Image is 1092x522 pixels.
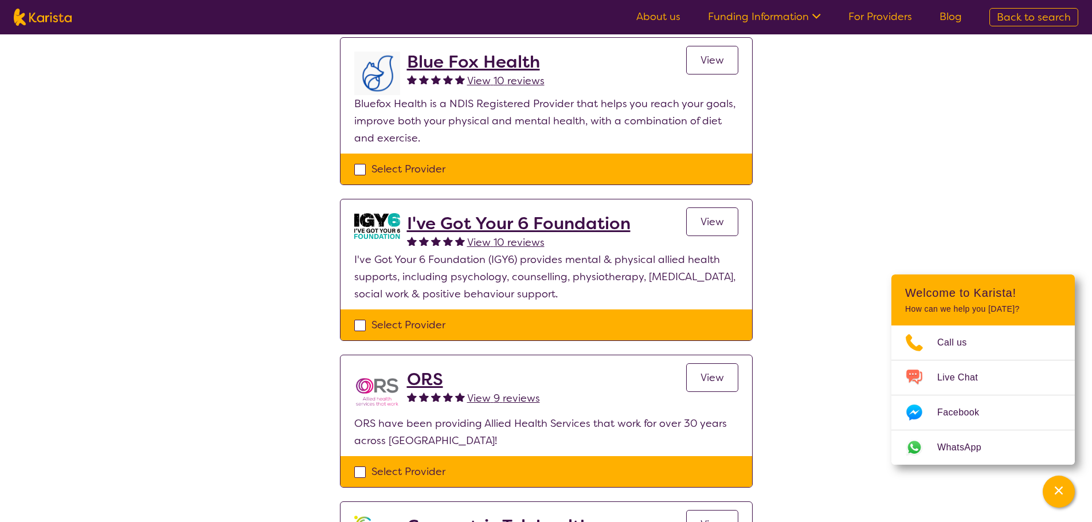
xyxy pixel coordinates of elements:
[443,236,453,246] img: fullstar
[891,430,1075,465] a: Web link opens in a new tab.
[467,234,545,251] a: View 10 reviews
[354,369,400,415] img: nspbnteb0roocrxnmwip.png
[636,10,680,23] a: About us
[407,74,417,84] img: fullstar
[700,371,724,384] span: View
[455,74,465,84] img: fullstar
[686,46,738,74] a: View
[848,10,912,23] a: For Providers
[407,236,417,246] img: fullstar
[989,8,1078,26] a: Back to search
[419,74,429,84] img: fullstar
[467,72,545,89] a: View 10 reviews
[686,207,738,236] a: View
[700,53,724,67] span: View
[354,251,738,303] p: I've Got Your 6 Foundation (IGY6) provides mental & physical allied health supports, including ps...
[354,95,738,147] p: Bluefox Health is a NDIS Registered Provider that helps you reach your goals, improve both your p...
[407,369,540,390] a: ORS
[354,213,400,238] img: aw0qclyvxjfem2oefjis.jpg
[443,74,453,84] img: fullstar
[937,404,993,421] span: Facebook
[443,392,453,402] img: fullstar
[700,215,724,229] span: View
[431,236,441,246] img: fullstar
[891,274,1075,465] div: Channel Menu
[891,325,1075,465] ul: Choose channel
[467,236,545,249] span: View 10 reviews
[455,392,465,402] img: fullstar
[997,10,1071,24] span: Back to search
[431,392,441,402] img: fullstar
[14,9,72,26] img: Karista logo
[686,363,738,392] a: View
[905,286,1061,300] h2: Welcome to Karista!
[419,392,429,402] img: fullstar
[467,391,540,405] span: View 9 reviews
[708,10,821,23] a: Funding Information
[419,236,429,246] img: fullstar
[937,369,992,386] span: Live Chat
[407,52,545,72] a: Blue Fox Health
[937,439,995,456] span: WhatsApp
[407,392,417,402] img: fullstar
[1043,476,1075,508] button: Channel Menu
[905,304,1061,314] p: How can we help you [DATE]?
[455,236,465,246] img: fullstar
[467,74,545,88] span: View 10 reviews
[354,52,400,95] img: lyehhyr6avbivpacwqcf.png
[407,213,631,234] a: I've Got Your 6 Foundation
[467,390,540,407] a: View 9 reviews
[431,74,441,84] img: fullstar
[354,415,738,449] p: ORS have been providing Allied Health Services that work for over 30 years across [GEOGRAPHIC_DATA]!
[940,10,962,23] a: Blog
[937,334,981,351] span: Call us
